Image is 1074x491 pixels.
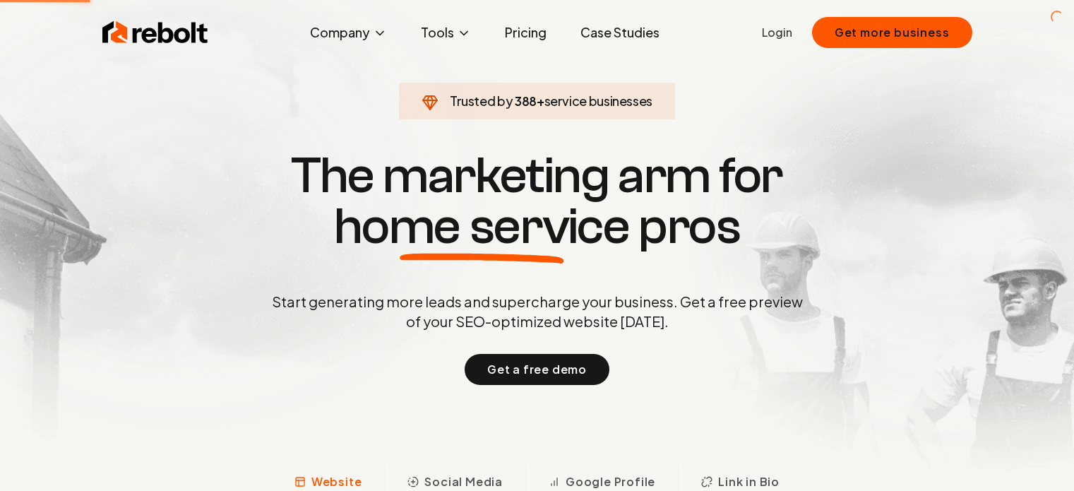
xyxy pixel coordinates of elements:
span: service businesses [544,93,653,109]
span: Link in Bio [718,473,780,490]
span: Trusted by [450,93,513,109]
span: + [537,93,544,109]
span: Website [311,473,362,490]
button: Tools [410,18,482,47]
img: Rebolt Logo [102,18,208,47]
span: Google Profile [566,473,655,490]
span: home service [334,201,630,252]
a: Case Studies [569,18,671,47]
button: Get more business [812,17,972,48]
span: Social Media [424,473,503,490]
a: Login [762,24,792,41]
p: Start generating more leads and supercharge your business. Get a free preview of your SEO-optimiz... [269,292,806,331]
a: Pricing [494,18,558,47]
h1: The marketing arm for pros [198,150,876,252]
span: 388 [515,91,537,111]
button: Get a free demo [465,354,609,385]
button: Company [299,18,398,47]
